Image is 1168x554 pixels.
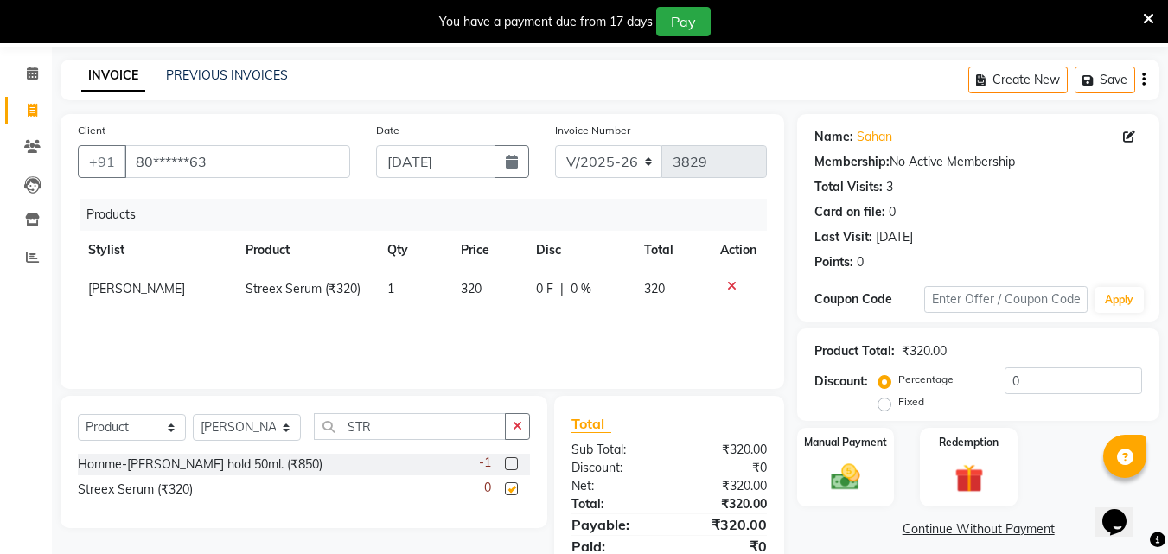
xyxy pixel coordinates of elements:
[526,231,634,270] th: Disc
[946,461,992,496] img: _gift.svg
[536,280,553,298] span: 0 F
[484,479,491,497] span: 0
[857,253,864,271] div: 0
[669,514,780,535] div: ₹320.00
[669,495,780,513] div: ₹320.00
[1075,67,1135,93] button: Save
[479,454,491,472] span: -1
[314,413,506,440] input: Search or Scan
[78,145,126,178] button: +91
[886,178,893,196] div: 3
[558,459,669,477] div: Discount:
[571,280,591,298] span: 0 %
[814,153,1142,171] div: No Active Membership
[81,60,145,92] a: INVOICE
[669,459,780,477] div: ₹0
[898,372,954,387] label: Percentage
[814,228,872,246] div: Last Visit:
[924,286,1088,313] input: Enter Offer / Coupon Code
[814,203,885,221] div: Card on file:
[814,342,895,360] div: Product Total:
[558,477,669,495] div: Net:
[558,514,669,535] div: Payable:
[669,477,780,495] div: ₹320.00
[166,67,288,83] a: PREVIOUS INVOICES
[804,435,887,450] label: Manual Payment
[814,153,890,171] div: Membership:
[80,199,780,231] div: Products
[857,128,892,146] a: Sahan
[124,145,350,178] input: Search by Name/Mobile/Email/Code
[710,231,767,270] th: Action
[571,415,611,433] span: Total
[814,373,868,391] div: Discount:
[669,441,780,459] div: ₹320.00
[78,481,193,499] div: Streex Serum (₹320)
[88,281,185,296] span: [PERSON_NAME]
[555,123,630,138] label: Invoice Number
[235,231,377,270] th: Product
[656,7,711,36] button: Pay
[78,455,322,474] div: Homme-[PERSON_NAME] hold 50ml. (₹850)
[822,461,869,494] img: _cash.svg
[78,123,105,138] label: Client
[387,281,394,296] span: 1
[876,228,913,246] div: [DATE]
[1095,485,1151,537] iframe: chat widget
[376,123,399,138] label: Date
[377,231,450,270] th: Qty
[634,231,710,270] th: Total
[78,231,235,270] th: Stylist
[968,67,1068,93] button: Create New
[558,495,669,513] div: Total:
[814,290,923,309] div: Coupon Code
[814,253,853,271] div: Points:
[644,281,665,296] span: 320
[814,178,883,196] div: Total Visits:
[450,231,527,270] th: Price
[560,280,564,298] span: |
[246,281,361,296] span: Streex Serum (₹320)
[801,520,1156,538] a: Continue Without Payment
[558,441,669,459] div: Sub Total:
[461,281,482,296] span: 320
[1095,287,1144,313] button: Apply
[814,128,853,146] div: Name:
[898,394,924,410] label: Fixed
[889,203,896,221] div: 0
[439,13,653,31] div: You have a payment due from 17 days
[939,435,999,450] label: Redemption
[902,342,947,360] div: ₹320.00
